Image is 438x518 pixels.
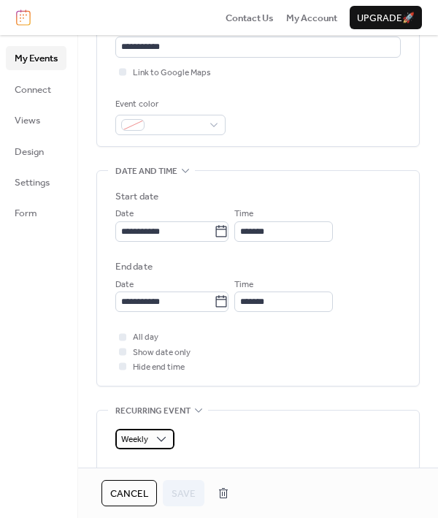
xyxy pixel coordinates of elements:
[115,164,177,179] span: Date and time
[234,278,253,292] span: Time
[133,360,185,375] span: Hide end time
[15,83,51,97] span: Connect
[110,487,148,501] span: Cancel
[115,97,223,112] div: Event color
[115,189,158,204] div: Start date
[101,480,157,506] button: Cancel
[15,145,44,159] span: Design
[6,108,66,132] a: Views
[15,175,50,190] span: Settings
[133,66,211,80] span: Link to Google Maps
[121,431,148,448] span: Weekly
[286,10,337,25] a: My Account
[6,201,66,224] a: Form
[115,259,153,274] div: End date
[115,278,134,292] span: Date
[6,170,66,194] a: Settings
[15,51,58,66] span: My Events
[6,46,66,69] a: My Events
[234,207,253,221] span: Time
[6,77,66,101] a: Connect
[6,140,66,163] a: Design
[15,206,37,221] span: Form
[286,11,337,26] span: My Account
[16,9,31,26] img: logo
[133,346,191,360] span: Show date only
[350,6,422,29] button: Upgrade🚀
[226,10,274,25] a: Contact Us
[133,330,158,345] span: All day
[226,11,274,26] span: Contact Us
[115,207,134,221] span: Date
[15,113,40,128] span: Views
[357,11,415,26] span: Upgrade 🚀
[115,403,191,418] span: Recurring event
